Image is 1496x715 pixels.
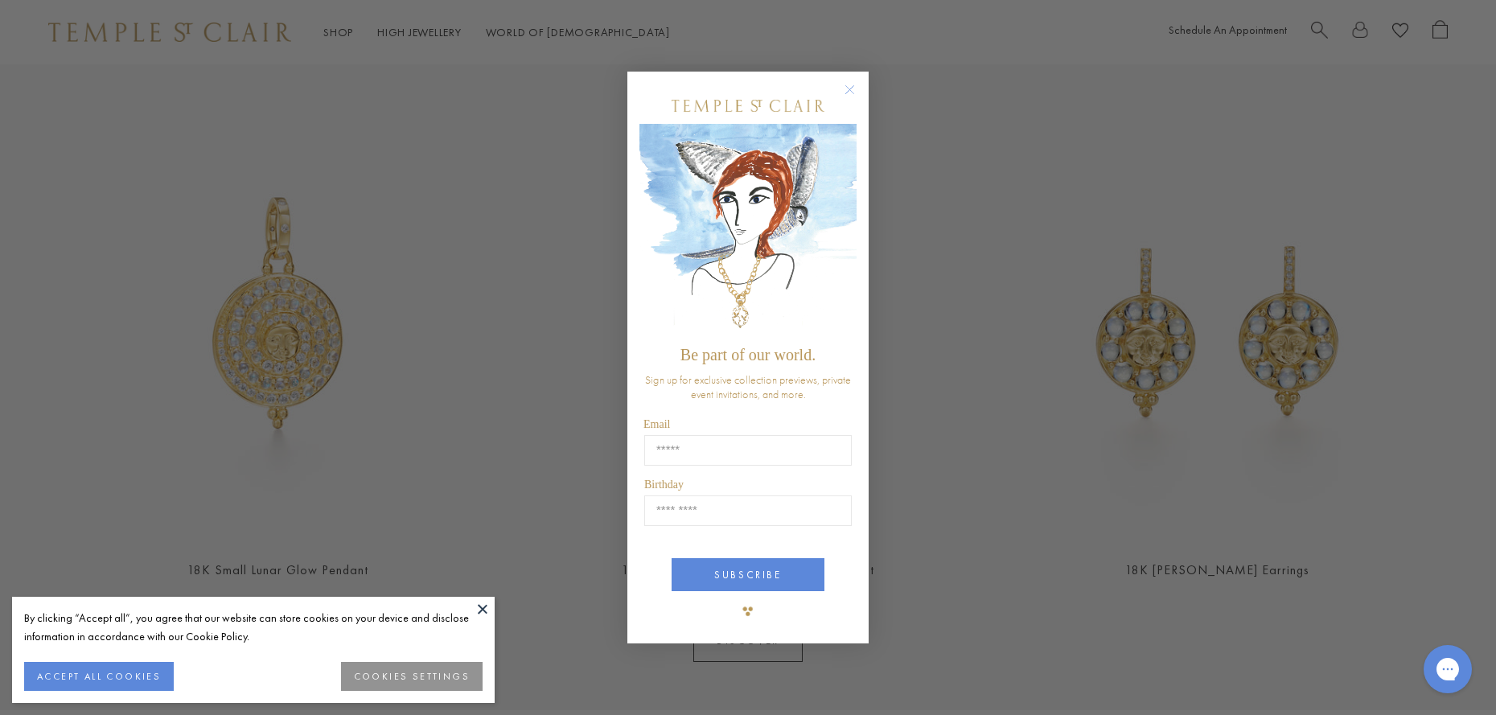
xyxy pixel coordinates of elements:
[1416,639,1480,699] iframe: Gorgias live chat messenger
[680,346,816,364] span: Be part of our world.
[645,372,851,401] span: Sign up for exclusive collection previews, private event invitations, and more.
[643,418,670,430] span: Email
[341,662,483,691] button: COOKIES SETTINGS
[639,124,857,339] img: c4a9eb12-d91a-4d4a-8ee0-386386f4f338.jpeg
[672,100,824,112] img: Temple St. Clair
[732,595,764,627] img: TSC
[644,435,852,466] input: Email
[672,558,824,591] button: SUBSCRIBE
[644,479,684,491] span: Birthday
[24,662,174,691] button: ACCEPT ALL COOKIES
[24,609,483,646] div: By clicking “Accept all”, you agree that our website can store cookies on your device and disclos...
[848,88,868,108] button: Close dialog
